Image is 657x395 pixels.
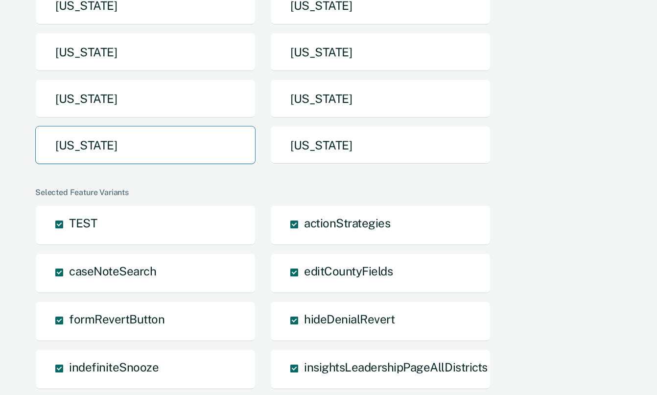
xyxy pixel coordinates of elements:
[304,216,390,230] span: actionStrategies
[304,264,393,278] span: editCountyFields
[270,126,491,165] button: [US_STATE]
[35,33,256,72] button: [US_STATE]
[35,188,618,197] div: Selected Feature Variants
[270,33,491,72] button: [US_STATE]
[69,264,156,278] span: caseNoteSearch
[35,126,256,165] button: [US_STATE]
[69,312,164,326] span: formRevertButton
[304,360,488,374] span: insightsLeadershipPageAllDistricts
[69,216,97,230] span: TEST
[69,360,159,374] span: indefiniteSnooze
[35,79,256,118] button: [US_STATE]
[304,312,395,326] span: hideDenialRevert
[270,79,491,118] button: [US_STATE]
